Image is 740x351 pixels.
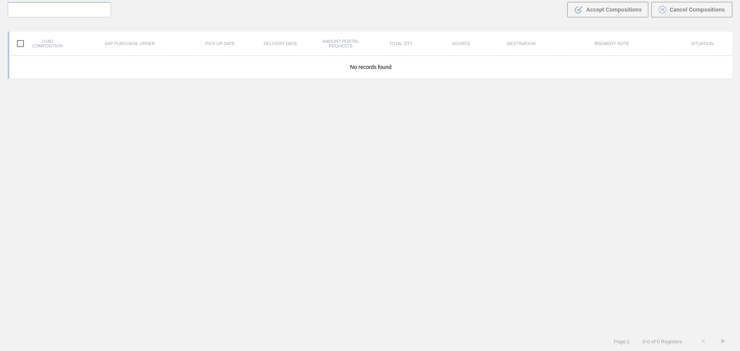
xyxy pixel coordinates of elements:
[250,41,310,46] div: Delivery Date
[552,41,672,46] div: Brewery Note
[350,64,391,70] span: No records found
[371,41,431,46] div: Total Qty
[672,41,732,46] div: Situation
[69,41,190,46] div: SAP Purchase Order
[694,332,713,351] button: <
[669,7,725,13] span: Cancel Compositions
[431,41,491,46] div: Source
[567,2,648,17] button: Accept Compositions
[586,7,642,13] span: Accept Compositions
[614,339,629,344] span: Page : 1
[641,339,682,344] span: 0 - 0 of 0 Registers
[311,39,371,48] div: Amount Portal Requests
[190,41,250,46] div: Pick up Date
[713,332,732,351] button: >
[9,35,69,52] div: Load composition
[491,41,552,46] div: Destination
[651,2,732,17] button: Cancel Compositions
